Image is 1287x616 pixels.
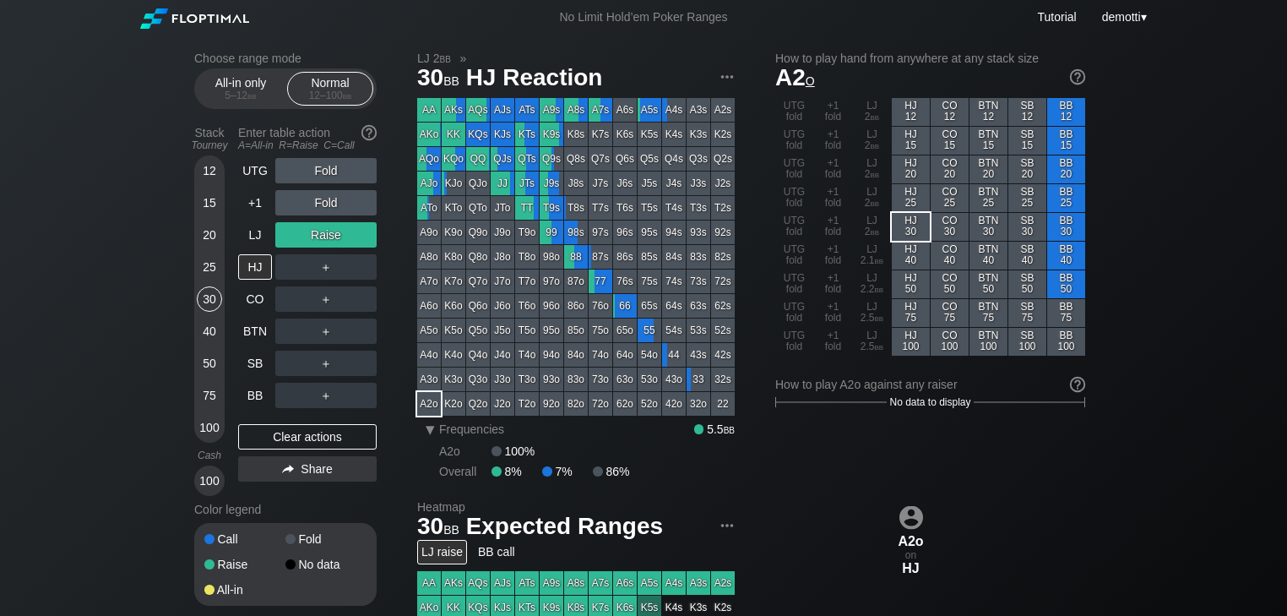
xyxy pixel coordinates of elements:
[282,465,294,474] img: share.864f2f62.svg
[564,172,588,195] div: J8s
[775,155,813,183] div: UTG fold
[814,242,852,270] div: +1 fold
[285,533,367,545] div: Fold
[638,294,661,318] div: 65s
[275,222,377,248] div: Raise
[466,98,490,122] div: AQs
[589,343,612,367] div: 74o
[466,245,490,269] div: Q8o
[662,98,686,122] div: A4s
[187,139,231,151] div: Tourney
[275,351,377,376] div: ＋
[892,155,930,183] div: HJ 20
[969,299,1007,327] div: BTN 75
[1008,155,1046,183] div: SB 20
[589,172,612,195] div: J7s
[238,319,272,344] div: BTN
[197,351,222,376] div: 50
[662,319,686,342] div: 54s
[806,70,815,89] span: o
[417,172,441,195] div: AJo
[969,270,1007,298] div: BTN 50
[775,328,813,356] div: UTG fold
[515,123,539,146] div: KTs
[687,319,710,342] div: 53s
[969,328,1007,356] div: BTN 100
[247,90,257,101] span: bb
[589,123,612,146] div: K7s
[871,226,880,237] span: bb
[871,139,880,151] span: bb
[711,319,735,342] div: 52s
[711,98,735,122] div: A2s
[662,196,686,220] div: T4s
[613,147,637,171] div: Q6s
[295,90,366,101] div: 12 – 100
[814,213,852,241] div: +1 fold
[775,270,813,298] div: UTG fold
[197,415,222,440] div: 100
[515,172,539,195] div: JTs
[853,98,891,126] div: LJ 2
[892,127,930,155] div: HJ 15
[466,147,490,171] div: QQ
[613,319,637,342] div: 65o
[969,98,1007,126] div: BTN 12
[1047,242,1085,270] div: BB 40
[415,65,462,93] span: 30
[275,286,377,312] div: ＋
[491,319,514,342] div: J5o
[442,319,465,342] div: K5o
[1068,68,1087,86] img: help.32db89a4.svg
[711,294,735,318] div: 62s
[515,98,539,122] div: ATs
[540,368,563,391] div: 93o
[515,147,539,171] div: QTs
[718,68,736,86] img: ellipsis.fd386fe8.svg
[515,368,539,391] div: T3o
[613,294,637,318] div: 66
[775,52,1085,65] h2: How to play hand from anywhere at any stack size
[1047,127,1085,155] div: BB 15
[540,221,563,244] div: 99
[285,559,367,570] div: No data
[197,468,222,493] div: 100
[814,299,852,327] div: +1 fold
[417,221,441,244] div: A9o
[238,158,272,183] div: UTG
[197,383,222,408] div: 75
[871,168,880,180] span: bb
[853,328,891,356] div: LJ 2.5
[197,319,222,344] div: 40
[491,245,514,269] div: J8o
[202,73,280,105] div: All-in only
[589,368,612,391] div: 73o
[238,139,377,151] div: A=All-in R=Raise C=Call
[662,172,686,195] div: J4s
[275,254,377,280] div: ＋
[892,184,930,212] div: HJ 25
[540,294,563,318] div: 96o
[466,270,490,293] div: Q7o
[238,190,272,215] div: +1
[638,98,661,122] div: A5s
[1008,270,1046,298] div: SB 50
[613,245,637,269] div: 86s
[638,172,661,195] div: J5s
[515,294,539,318] div: T6o
[564,147,588,171] div: Q8s
[564,294,588,318] div: 86o
[638,343,661,367] div: 54o
[515,343,539,367] div: T4o
[564,196,588,220] div: T8s
[662,343,686,367] div: 44
[564,270,588,293] div: 87o
[638,319,661,342] div: 55
[711,245,735,269] div: 82s
[969,242,1007,270] div: BTN 40
[515,221,539,244] div: T9o
[931,98,969,126] div: CO 12
[466,196,490,220] div: QTo
[515,196,539,220] div: TT
[564,221,588,244] div: 98s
